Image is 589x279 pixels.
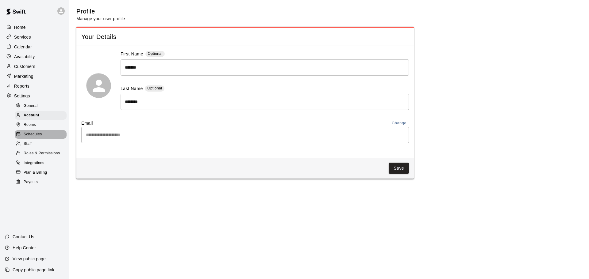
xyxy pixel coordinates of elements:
label: Email [81,120,93,126]
a: Payouts [15,177,69,187]
p: View public page [13,256,46,262]
div: Plan & Billing [15,168,67,177]
label: First Name [121,51,143,58]
span: General [24,103,38,109]
p: Manage your user profile [76,16,125,22]
div: Roles & Permissions [15,149,67,158]
span: Rooms [24,122,36,128]
p: Contact Us [13,234,34,240]
div: Account [15,111,67,120]
p: Calendar [14,44,32,50]
a: Rooms [15,120,69,130]
div: Integrations [15,159,67,168]
span: Staff [24,141,32,147]
p: Marketing [14,73,33,79]
span: Optional [147,86,162,90]
p: Customers [14,63,35,70]
span: Roles & Permissions [24,150,60,156]
a: Home [5,23,64,32]
button: Save [389,163,409,174]
a: Settings [5,91,64,100]
p: Copy public page link [13,267,54,273]
a: Integrations [15,158,69,168]
a: Schedules [15,130,69,139]
a: Staff [15,139,69,149]
label: Last Name [121,85,143,92]
a: Roles & Permissions [15,149,69,158]
a: Calendar [5,42,64,51]
a: Customers [5,62,64,71]
h5: Profile [76,7,125,16]
span: Plan & Billing [24,170,47,176]
span: Schedules [24,131,42,138]
a: Reports [5,81,64,91]
div: General [15,102,67,110]
div: Payouts [15,178,67,187]
p: Services [14,34,31,40]
a: Availability [5,52,64,61]
div: Schedules [15,130,67,139]
span: Account [24,112,39,119]
span: Payouts [24,179,38,185]
a: General [15,101,69,111]
div: Staff [15,140,67,148]
p: Reports [14,83,29,89]
p: Availability [14,54,35,60]
a: Marketing [5,72,64,81]
button: Change [389,120,409,127]
p: Settings [14,93,30,99]
a: Account [15,111,69,120]
p: Home [14,24,26,30]
span: Your Details [81,33,409,41]
span: Integrations [24,160,44,166]
span: Optional [148,51,163,56]
div: Rooms [15,121,67,129]
a: Plan & Billing [15,168,69,177]
p: Help Center [13,245,36,251]
a: Services [5,32,64,42]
